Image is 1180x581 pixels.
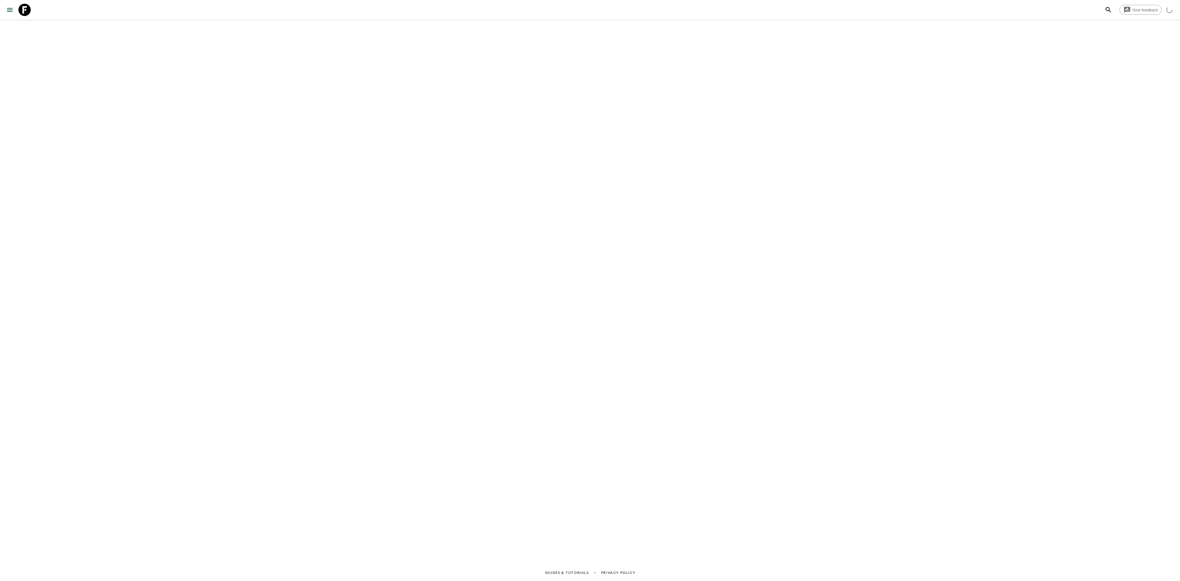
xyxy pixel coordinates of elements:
button: search adventures [1102,4,1115,16]
a: Guides & Tutorials [545,569,589,576]
span: Give feedback [1129,8,1161,12]
button: menu [4,4,16,16]
a: Privacy Policy [601,569,635,576]
a: Give feedback [1119,5,1162,15]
